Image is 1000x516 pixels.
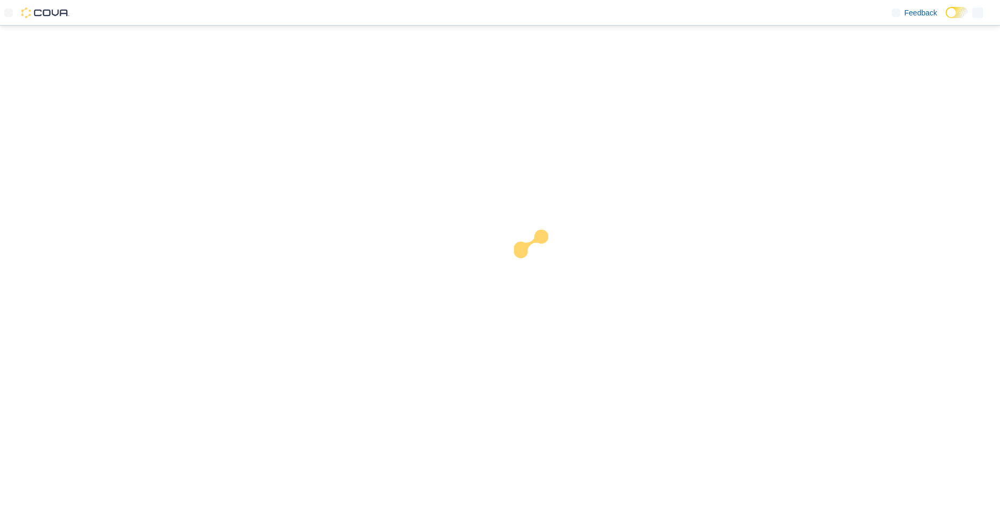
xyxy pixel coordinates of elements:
a: Feedback [887,2,941,23]
img: cova-loader [500,222,580,302]
img: Cova [21,7,69,18]
span: Feedback [905,7,937,18]
input: Dark Mode [946,7,968,18]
